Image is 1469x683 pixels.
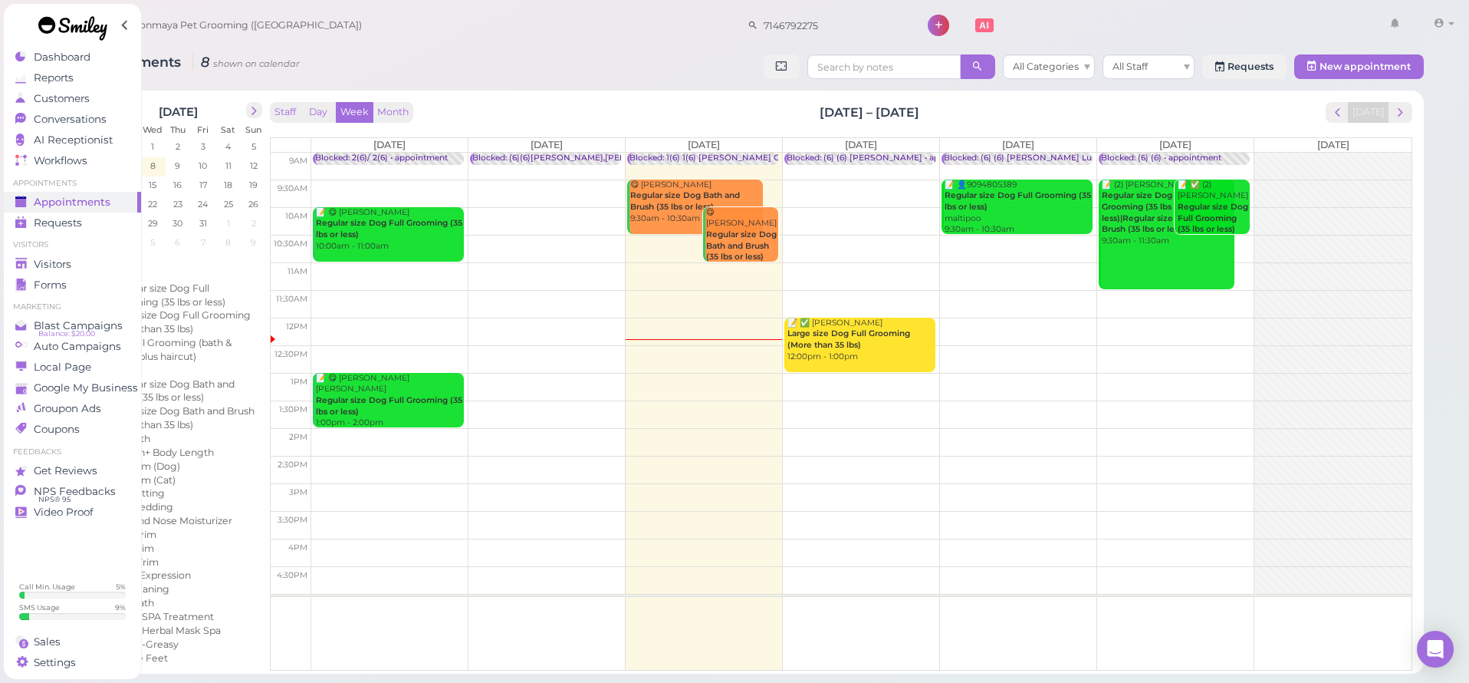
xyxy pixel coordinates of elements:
[845,139,877,150] span: [DATE]
[629,180,763,225] div: 😋 [PERSON_NAME] 9:30am - 10:30am
[1326,102,1349,123] button: prev
[279,404,307,414] span: 1:30pm
[34,154,87,167] span: Workflows
[213,58,300,69] small: shown on calendar
[1101,180,1234,247] div: 📝 (2) [PERSON_NAME] 9:30am - 11:30am
[34,196,110,209] span: Appointments
[174,140,182,153] span: 2
[224,159,233,173] span: 11
[4,460,141,481] a: Get Reviews
[289,487,307,497] span: 3pm
[170,124,186,135] span: Thu
[315,153,448,164] div: Blocked: 2(6)/ 2(6) • appointment
[629,153,851,164] div: Blocked: 1(6) 1(6) [PERSON_NAME] OFF • appointment
[34,485,116,498] span: NPS Feedbacks
[225,216,232,230] span: 1
[222,178,234,192] span: 18
[276,294,307,304] span: 11:30am
[197,124,209,135] span: Fri
[336,102,373,123] button: Week
[110,569,191,582] div: Gland Expression
[1317,139,1349,150] span: [DATE]
[198,216,209,230] span: 31
[173,236,182,249] span: 6
[4,315,141,336] a: Blast Campaigns Balance: $20.00
[34,635,61,648] span: Sales
[172,178,183,192] span: 16
[4,302,141,312] li: Marketing
[1202,54,1287,79] a: Requests
[250,140,258,153] span: 5
[146,197,159,211] span: 22
[277,570,307,580] span: 4:30pm
[133,4,362,47] span: Ironmaya Pet Grooming ([GEOGRAPHIC_DATA])
[34,361,91,374] span: Local Page
[4,192,141,213] a: Appointments
[1102,190,1232,234] b: Regular size Dog Full Grooming (35 lbs or less)|Regular size Dog Bath and Brush (35 lbs or less)
[1002,139,1034,150] span: [DATE]
[110,309,258,336] div: Large size Dog Full Grooming (More than 35 lbs)
[288,266,307,276] span: 11am
[172,197,184,211] span: 23
[472,153,853,164] div: Blocked: (6)(6)[PERSON_NAME],[PERSON_NAME]/[PERSON_NAME] OFF • [PERSON_NAME]
[149,236,156,249] span: 5
[787,153,982,164] div: Blocked: (6) (6) [PERSON_NAME] • appointment
[315,373,464,429] div: 📝 😋 [PERSON_NAME] [PERSON_NAME] 1:00pm - 2:00pm
[146,216,159,230] span: 29
[34,656,76,669] span: Settings
[1388,102,1412,123] button: next
[289,432,307,442] span: 2pm
[34,423,80,436] span: Coupons
[34,340,121,353] span: Auto Campaigns
[171,216,184,230] span: 30
[38,493,71,506] span: NPS® 95
[110,638,179,652] div: Cat De-Greasy
[247,197,260,211] span: 26
[4,239,141,250] li: Visitors
[246,102,262,118] button: next
[1101,153,1221,164] div: Blocked: (6) (6) • appointment
[4,68,141,88] a: Reports
[147,178,158,192] span: 15
[34,216,82,229] span: Requests
[34,381,138,394] span: Google My Business
[373,139,406,150] span: [DATE]
[197,159,209,173] span: 10
[787,318,935,363] div: 📝 ✅ [PERSON_NAME] 12:00pm - 1:00pm
[4,357,141,378] a: Local Page
[110,610,214,624] div: 30min SPA Treatment
[4,275,141,295] a: Forms
[143,124,163,135] span: Wed
[278,460,307,470] span: 2:30pm
[34,506,94,519] span: Video Proof
[159,102,198,119] h2: [DATE]
[38,328,95,340] span: Balance: $20.00
[4,150,141,171] a: Workflows
[288,543,307,553] span: 4pm
[4,213,141,233] a: Requests
[630,190,740,212] b: Regular size Dog Bath and Brush (35 lbs or less)
[4,336,141,357] a: Auto Campaigns
[110,514,232,528] div: Paw and Nose Moisturizer
[250,216,258,230] span: 2
[248,159,259,173] span: 12
[90,260,266,275] h4: Services
[286,322,307,332] span: 12pm
[34,258,71,271] span: Visitors
[1159,139,1191,150] span: [DATE]
[110,624,221,638] div: 30min Herbal Mask Spa
[34,71,74,84] span: Reports
[705,207,778,286] div: 😋 [PERSON_NAME] 10:00am - 11:00am
[173,159,182,173] span: 9
[4,652,141,673] a: Settings
[270,102,301,123] button: Staff
[285,211,307,221] span: 10am
[1319,61,1411,72] span: New appointment
[4,130,141,150] a: AI Receptionist
[4,109,141,130] a: Conversations
[199,236,207,249] span: 7
[316,395,462,417] b: Regular size Dog Full Grooming (35 lbs or less)
[688,139,720,150] span: [DATE]
[221,124,235,135] span: Sat
[248,178,259,192] span: 19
